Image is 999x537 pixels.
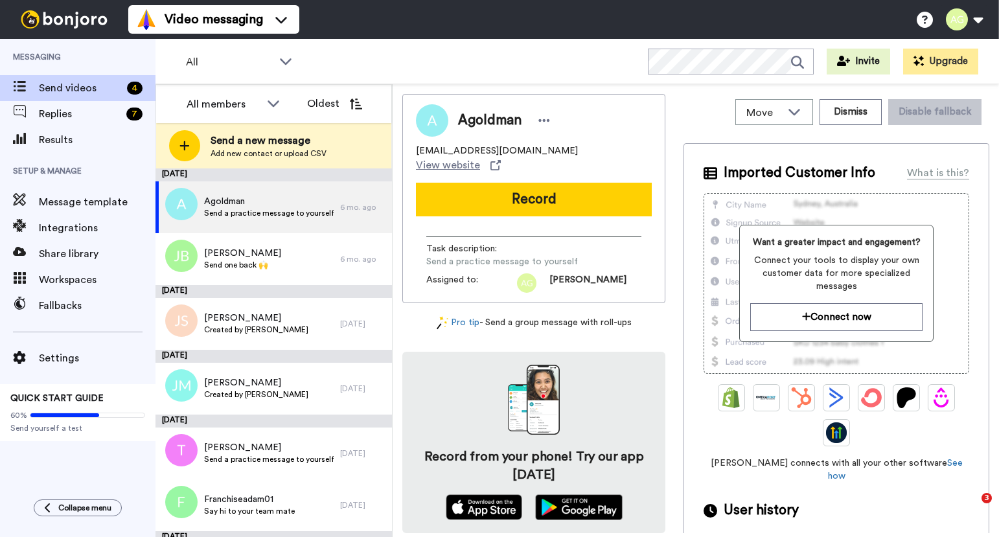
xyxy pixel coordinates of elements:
[426,255,578,268] span: Send a practice message to yourself
[16,10,113,29] img: bj-logo-header-white.svg
[204,506,295,516] span: Say hi to your team mate
[340,319,385,329] div: [DATE]
[827,49,890,74] button: Invite
[549,273,626,293] span: [PERSON_NAME]
[39,272,155,288] span: Workspaces
[416,183,652,216] button: Record
[791,387,812,408] img: Hubspot
[165,10,263,29] span: Video messaging
[165,434,198,466] img: t.png
[126,108,143,120] div: 7
[39,106,121,122] span: Replies
[756,387,777,408] img: Ontraport
[415,448,652,484] h4: Record from your phone! Try our app [DATE]
[750,236,923,249] span: Want a greater impact and engagement?
[204,195,334,208] span: Agoldman
[826,387,847,408] img: ActiveCampaign
[39,194,155,210] span: Message template
[828,459,963,481] a: See how
[907,165,969,181] div: What is this?
[39,298,155,314] span: Fallbacks
[58,503,111,513] span: Collapse menu
[340,500,385,510] div: [DATE]
[165,188,198,220] img: a.png
[826,422,847,443] img: GoHighLevel
[724,163,875,183] span: Imported Customer Info
[155,168,392,181] div: [DATE]
[426,273,517,293] span: Assigned to:
[39,80,122,96] span: Send videos
[750,303,923,331] button: Connect now
[204,376,308,389] span: [PERSON_NAME]
[165,369,198,402] img: jm.png
[340,202,385,212] div: 6 mo. ago
[136,9,157,30] img: vm-color.svg
[211,148,327,159] span: Add new contact or upload CSV
[204,454,334,464] span: Send a practice message to yourself
[896,387,917,408] img: Patreon
[39,350,155,366] span: Settings
[204,325,308,335] span: Created by [PERSON_NAME]
[931,387,952,408] img: Drip
[746,105,781,120] span: Move
[535,494,623,520] img: playstore
[437,316,479,330] a: Pro tip
[155,415,392,428] div: [DATE]
[955,493,986,524] iframe: Intercom live chat
[204,389,308,400] span: Created by [PERSON_NAME]
[155,350,392,363] div: [DATE]
[204,208,334,218] span: Send a practice message to yourself
[416,144,578,157] span: [EMAIL_ADDRESS][DOMAIN_NAME]
[155,285,392,298] div: [DATE]
[340,448,385,459] div: [DATE]
[165,486,198,518] img: f.png
[10,410,27,420] span: 60%
[721,387,742,408] img: Shopify
[204,247,281,260] span: [PERSON_NAME]
[820,99,882,125] button: Dismiss
[10,423,145,433] span: Send yourself a test
[165,240,198,272] img: jb.png
[458,111,522,130] span: Agoldman
[508,365,560,435] img: download
[39,220,155,236] span: Integrations
[888,99,982,125] button: Disable fallback
[297,91,372,117] button: Oldest
[517,273,536,293] img: ag.png
[34,499,122,516] button: Collapse menu
[127,82,143,95] div: 4
[416,157,480,173] span: View website
[204,312,308,325] span: [PERSON_NAME]
[446,494,523,520] img: appstore
[211,133,327,148] span: Send a new message
[416,157,501,173] a: View website
[982,493,992,503] span: 3
[416,104,448,137] img: Image of Agoldman
[39,132,155,148] span: Results
[186,54,273,70] span: All
[704,457,969,483] span: [PERSON_NAME] connects with all your other software
[340,254,385,264] div: 6 mo. ago
[724,501,799,520] span: User history
[903,49,978,74] button: Upgrade
[10,394,104,403] span: QUICK START GUIDE
[340,383,385,394] div: [DATE]
[204,441,334,454] span: [PERSON_NAME]
[165,304,198,337] img: js.png
[426,242,517,255] span: Task description :
[204,493,295,506] span: Franchiseadam01
[39,246,155,262] span: Share library
[861,387,882,408] img: ConvertKit
[437,316,448,330] img: magic-wand.svg
[402,316,665,330] div: - Send a group message with roll-ups
[204,260,281,270] span: Send one back 🙌
[750,254,923,293] span: Connect your tools to display your own customer data for more specialized messages
[187,97,260,112] div: All members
